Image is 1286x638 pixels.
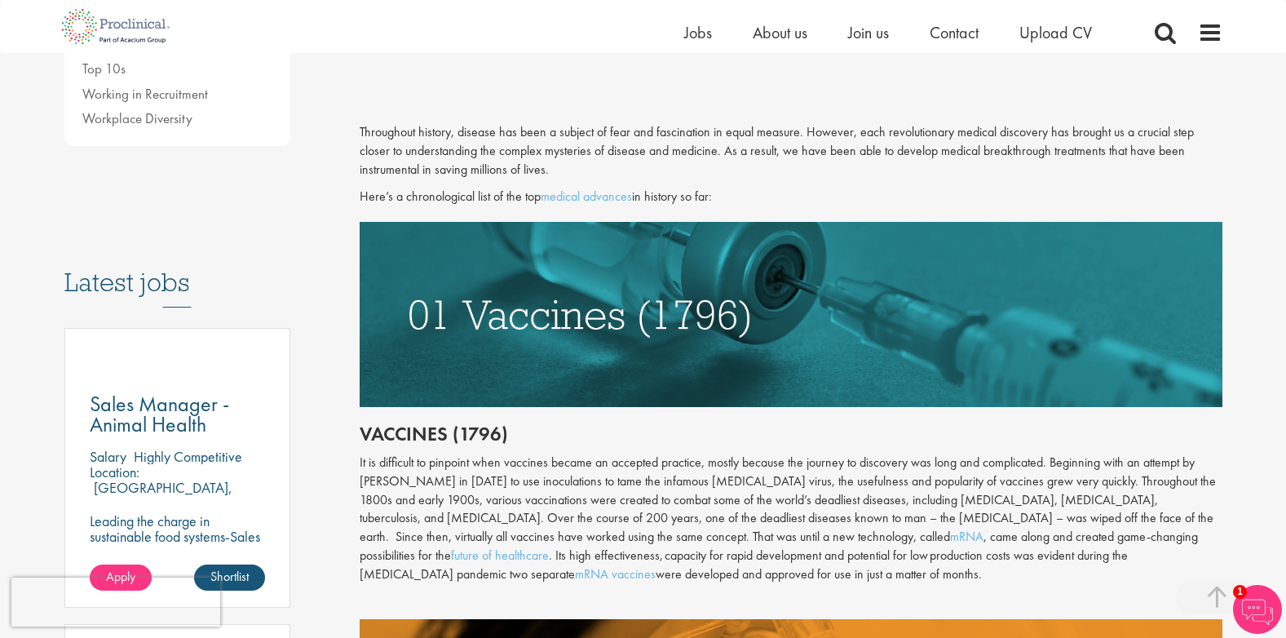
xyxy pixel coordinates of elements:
a: mRNA [950,528,983,545]
span: Sales Manager - Animal Health [90,390,229,438]
a: medical advances [541,188,632,205]
a: Sales Manager - Animal Health [90,394,266,435]
a: About us [753,22,807,43]
img: vaccines [360,222,1222,407]
a: future of healthcare [451,547,549,564]
iframe: reCAPTCHA [11,578,220,627]
a: Workplace Diversity [82,109,192,127]
p: Highly Competitive [134,447,242,466]
h2: Vaccines (1796) [360,423,1222,445]
a: Shortlist [194,565,265,591]
a: Top 10s [82,60,126,78]
a: Jobs [684,22,712,43]
a: Upload CV [1019,22,1092,43]
a: Join us [848,22,889,43]
p: Throughout history, disease has been a subject of fear and fascination in equal measure. However,... [360,123,1222,179]
a: Apply [90,565,152,591]
span: Apply [106,568,135,585]
a: Contact [930,22,979,43]
a: mRNA vaccines [575,565,656,583]
span: 1 [1233,585,1247,599]
span: Salary [90,447,126,466]
p: Here’s a chronological list of the top in history so far: [360,188,1222,206]
img: Chatbot [1233,585,1282,634]
h3: Latest jobs [64,228,291,308]
div: It is difficult to pinpoint when vaccines became an accepted practice, mostly because the journey... [360,454,1222,584]
p: [GEOGRAPHIC_DATA], [GEOGRAPHIC_DATA] [90,478,232,512]
a: Working in Recruitment [82,85,208,103]
span: Location: [90,463,139,481]
p: Leading the charge in sustainable food systems-Sales Managers turn customer success into global p... [90,513,266,575]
